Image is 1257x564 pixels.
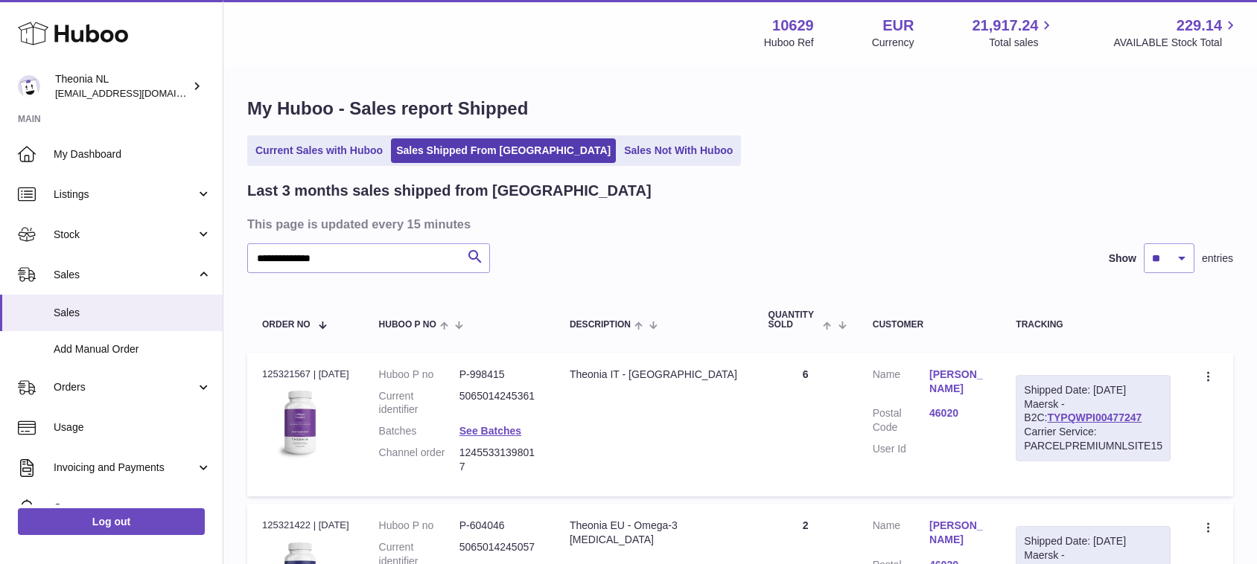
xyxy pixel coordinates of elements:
[54,380,196,394] span: Orders
[754,353,858,496] td: 6
[764,36,814,50] div: Huboo Ref
[262,368,349,381] div: 125321567 | [DATE]
[873,442,929,456] dt: User Id
[929,519,986,547] a: [PERSON_NAME]
[459,368,540,382] dd: P-998415
[54,147,211,161] span: My Dashboard
[882,16,914,36] strong: EUR
[459,425,521,437] a: See Batches
[379,368,459,382] dt: Huboo P no
[1016,375,1171,461] div: Maersk - B2C:
[54,228,196,242] span: Stock
[570,320,631,330] span: Description
[54,268,196,282] span: Sales
[391,138,616,163] a: Sales Shipped From [GEOGRAPHIC_DATA]
[873,368,929,400] dt: Name
[772,16,814,36] strong: 10629
[459,389,540,417] dd: 5065014245361
[247,181,652,201] h2: Last 3 months sales shipped from [GEOGRAPHIC_DATA]
[972,16,1055,50] a: 21,917.24 Total sales
[1177,16,1222,36] span: 229.14
[1016,320,1171,330] div: Tracking
[247,97,1233,121] h1: My Huboo - Sales report Shipped
[1109,251,1136,266] label: Show
[262,320,311,330] span: Order No
[459,519,540,533] dd: P-604046
[379,424,459,438] dt: Batches
[18,75,40,97] img: info@wholesomegoods.eu
[262,519,349,532] div: 125321422 | [DATE]
[619,138,738,163] a: Sales Not With Huboo
[54,501,211,515] span: Cases
[1113,16,1239,50] a: 229.14 AVAILABLE Stock Total
[872,36,914,50] div: Currency
[1024,534,1162,548] div: Shipped Date: [DATE]
[873,320,987,330] div: Customer
[379,320,436,330] span: Huboo P no
[1047,411,1142,423] a: TYPQWPI00477247
[55,87,219,99] span: [EMAIL_ADDRESS][DOMAIN_NAME]
[929,368,986,396] a: [PERSON_NAME]
[873,519,929,551] dt: Name
[54,306,211,320] span: Sales
[54,420,211,435] span: Usage
[18,508,205,535] a: Log out
[55,72,189,100] div: Theonia NL
[873,406,929,435] dt: Postal Code
[379,389,459,417] dt: Current identifier
[570,519,739,547] div: Theonia EU - Omega-3 [MEDICAL_DATA]
[1113,36,1239,50] span: AVAILABLE Stock Total
[1024,425,1162,453] div: Carrier Service: PARCELPREMIUMNLSITE15
[768,310,820,330] span: Quantity Sold
[929,406,986,420] a: 46020
[54,188,196,202] span: Listings
[262,385,337,460] img: 106291725893008.jpg
[54,461,196,475] span: Invoicing and Payments
[989,36,1055,50] span: Total sales
[1202,251,1233,266] span: entries
[379,446,459,474] dt: Channel order
[250,138,388,163] a: Current Sales with Huboo
[459,446,540,474] dd: 12455331398017
[570,368,739,382] div: Theonia IT - [GEOGRAPHIC_DATA]
[379,519,459,533] dt: Huboo P no
[247,216,1229,232] h3: This page is updated every 15 minutes
[1024,383,1162,397] div: Shipped Date: [DATE]
[972,16,1038,36] span: 21,917.24
[54,342,211,356] span: Add Manual Order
